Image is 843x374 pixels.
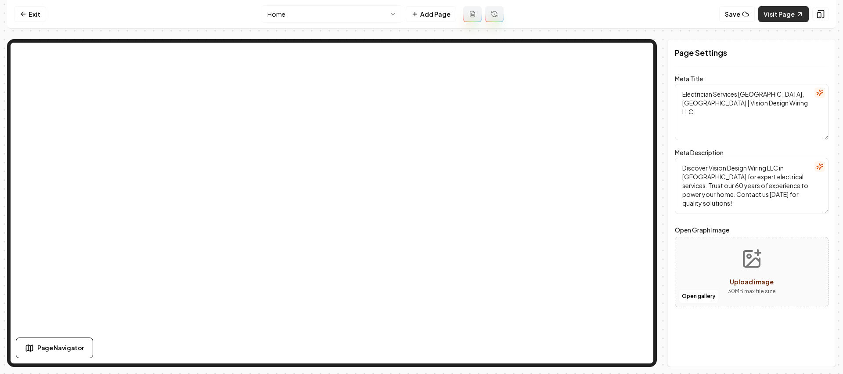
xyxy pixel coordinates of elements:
button: Add Page [406,6,456,22]
button: Add admin page prompt [463,6,482,22]
button: Page Navigator [16,338,93,358]
label: Meta Title [675,75,703,83]
button: Regenerate page [485,6,504,22]
button: Open gallery [679,289,718,303]
a: Visit Page [758,6,809,22]
button: Save [719,6,755,22]
a: Exit [14,6,46,22]
span: Upload image [730,278,774,286]
p: 30 MB max file size [728,287,776,296]
button: Upload image [721,241,783,303]
span: Page Navigator [37,343,84,352]
h2: Page Settings [675,47,829,59]
label: Open Graph Image [675,225,829,235]
label: Meta Description [675,149,724,156]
